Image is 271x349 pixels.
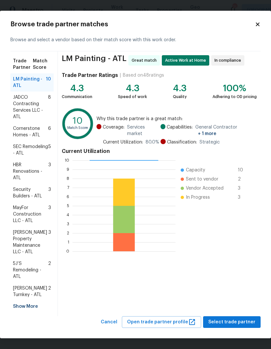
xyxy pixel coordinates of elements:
text: 9 [67,167,69,171]
text: 6 [67,194,69,198]
span: Cancel [101,318,117,326]
div: 4.3 [173,85,187,92]
div: Speed of work [118,93,147,100]
span: JADCO Contracting Services LLC - ATL [13,94,48,120]
span: Capacity [186,167,205,173]
text: 3 [67,222,69,226]
span: Select trade partner [208,318,255,326]
text: 0 [66,249,69,253]
button: Cancel [98,316,120,328]
div: Adhering to OD pricing [213,93,257,100]
span: In Progress [186,194,210,201]
span: 3 [48,229,51,255]
div: Based on 48 ratings [123,72,164,79]
span: 3 [48,186,51,199]
span: 80.0 % [146,139,159,145]
span: 10 [238,167,248,173]
div: 4.3 [118,85,147,92]
span: 10 [46,76,51,89]
span: Trade Partner [13,58,33,71]
span: Strategic [200,139,220,145]
div: | [118,72,123,79]
text: 10 [73,117,83,125]
div: Browse and select a vendor based on their match score with this work order. [10,29,261,51]
text: 5 [67,204,69,207]
span: Capabilities: [167,124,193,137]
span: Current Utilization: [103,139,143,145]
h4: Current Utilization [62,148,257,155]
span: Cornerstone Homes - ATL [13,125,48,138]
span: + 1 more [198,131,216,136]
span: 5J’S Remodeling - ATL [13,260,48,280]
text: 8 [67,176,69,180]
span: Why this trade partner is a great match: [97,116,257,122]
span: In compliance [214,57,244,64]
span: 2 [238,176,248,182]
text: 2 [67,231,69,235]
span: HBR Renovations - ATL [13,162,48,181]
text: 10 [65,158,69,162]
span: General Contractor [195,124,257,137]
span: 2 [48,260,51,280]
span: MayFor Construction LLC - ATL [13,205,48,224]
span: 3 [48,162,51,181]
text: Match Score [67,126,88,130]
span: Security Builders - ATL [13,186,48,199]
span: 2 [48,285,51,298]
text: 4 [67,213,69,217]
span: Sent to vendor [186,176,218,182]
span: LM Painting - ATL [13,76,46,89]
button: Open trade partner profile [122,316,201,328]
span: Match Score [33,58,51,71]
span: Open trade partner profile [127,318,196,326]
span: 6 [48,125,51,138]
h4: Trade Partner Ratings [62,72,118,79]
span: 8 [48,94,51,120]
span: Active Work at Home [165,57,209,64]
button: Select trade partner [203,316,261,328]
span: Services market [127,124,161,137]
text: 7 [67,185,69,189]
span: 5 [48,143,51,156]
span: [PERSON_NAME] Property Maintenance LLC - ATL [13,229,48,255]
h2: Browse trade partner matches [10,21,255,28]
span: LM Painting - ATL [62,55,126,66]
span: 3 [48,205,51,224]
div: Quality [173,93,187,100]
span: 3 [238,194,248,201]
span: 3 [238,185,248,192]
span: [PERSON_NAME] Turnkey - ATL [13,285,48,298]
div: 100% [213,85,257,92]
div: 4.3 [62,85,92,92]
div: Communication [62,93,92,100]
span: Vendor Accepted [186,185,224,192]
text: 1 [68,240,69,244]
span: Great match [132,57,159,64]
span: Classification: [167,139,197,145]
span: Coverage: [103,124,124,137]
div: Show More [10,301,54,312]
span: SEC Remodeling - ATL [13,143,48,156]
